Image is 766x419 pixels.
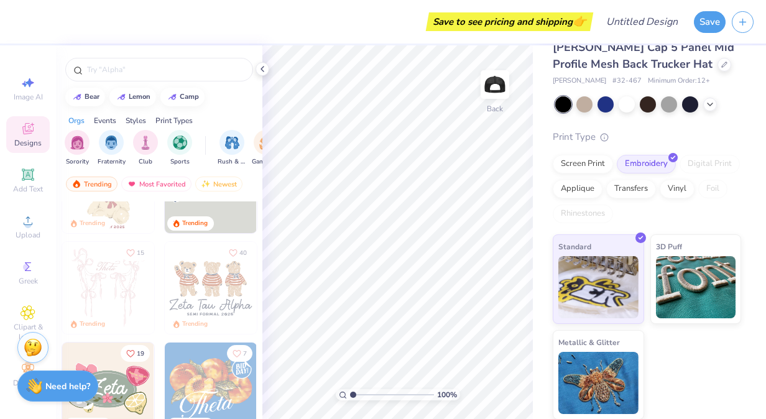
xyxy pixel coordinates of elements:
[14,92,43,102] span: Image AI
[437,389,457,400] span: 100 %
[139,157,152,167] span: Club
[482,72,507,97] img: Back
[170,157,190,167] span: Sports
[65,130,90,167] div: filter for Sorority
[45,380,90,392] strong: Need help?
[617,155,676,173] div: Embroidery
[243,351,247,357] span: 7
[121,244,150,261] button: Like
[165,242,257,334] img: a3be6b59-b000-4a72-aad0-0c575b892a6b
[85,93,99,100] div: bear
[648,76,710,86] span: Minimum Order: 12 +
[16,230,40,240] span: Upload
[133,130,158,167] button: filter button
[66,157,89,167] span: Sorority
[553,155,613,173] div: Screen Print
[68,115,85,126] div: Orgs
[167,93,177,101] img: trend_line.gif
[612,76,642,86] span: # 32-467
[65,88,105,106] button: bear
[558,256,639,318] img: Standard
[127,180,137,188] img: most_fav.gif
[252,157,280,167] span: Game Day
[160,88,205,106] button: camp
[195,177,242,191] div: Newest
[573,14,586,29] span: 👉
[223,244,252,261] button: Like
[98,130,126,167] div: filter for Fraternity
[167,130,192,167] div: filter for Sports
[553,76,606,86] span: [PERSON_NAME]
[14,138,42,148] span: Designs
[13,378,43,388] span: Decorate
[104,136,118,150] img: Fraternity Image
[129,93,150,100] div: lemon
[429,12,590,31] div: Save to see pricing and shipping
[137,250,144,256] span: 15
[182,320,208,329] div: Trending
[94,115,116,126] div: Events
[218,157,246,167] span: Rush & Bid
[487,103,503,114] div: Back
[173,136,187,150] img: Sports Image
[558,336,620,349] span: Metallic & Glitter
[218,130,246,167] button: filter button
[72,93,82,101] img: trend_line.gif
[553,180,602,198] div: Applique
[109,88,156,106] button: lemon
[225,136,239,150] img: Rush & Bid Image
[182,219,208,228] div: Trending
[121,177,191,191] div: Most Favorited
[660,180,694,198] div: Vinyl
[252,130,280,167] div: filter for Game Day
[80,219,105,228] div: Trending
[259,136,274,150] img: Game Day Image
[13,184,43,194] span: Add Text
[62,242,154,334] img: 83dda5b0-2158-48ca-832c-f6b4ef4c4536
[656,256,736,318] img: 3D Puff
[6,322,50,342] span: Clipart & logos
[155,115,193,126] div: Print Types
[19,276,38,286] span: Greek
[553,205,613,223] div: Rhinestones
[256,242,348,334] img: d12c9beb-9502-45c7-ae94-40b97fdd6040
[558,240,591,253] span: Standard
[694,11,726,33] button: Save
[553,130,741,144] div: Print Type
[167,130,192,167] button: filter button
[126,115,146,126] div: Styles
[72,180,81,188] img: trending.gif
[218,130,246,167] div: filter for Rush & Bid
[227,345,252,362] button: Like
[180,93,199,100] div: camp
[139,136,152,150] img: Club Image
[606,180,656,198] div: Transfers
[137,351,144,357] span: 19
[201,180,211,188] img: Newest.gif
[98,130,126,167] button: filter button
[596,9,688,34] input: Untitled Design
[66,177,118,191] div: Trending
[698,180,727,198] div: Foil
[121,345,150,362] button: Like
[80,320,105,329] div: Trending
[98,157,126,167] span: Fraternity
[252,130,280,167] button: filter button
[133,130,158,167] div: filter for Club
[65,130,90,167] button: filter button
[116,93,126,101] img: trend_line.gif
[558,352,639,414] img: Metallic & Glitter
[70,136,85,150] img: Sorority Image
[656,240,682,253] span: 3D Puff
[154,242,246,334] img: d12a98c7-f0f7-4345-bf3a-b9f1b718b86e
[680,155,740,173] div: Digital Print
[239,250,247,256] span: 40
[86,63,245,76] input: Try "Alpha"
